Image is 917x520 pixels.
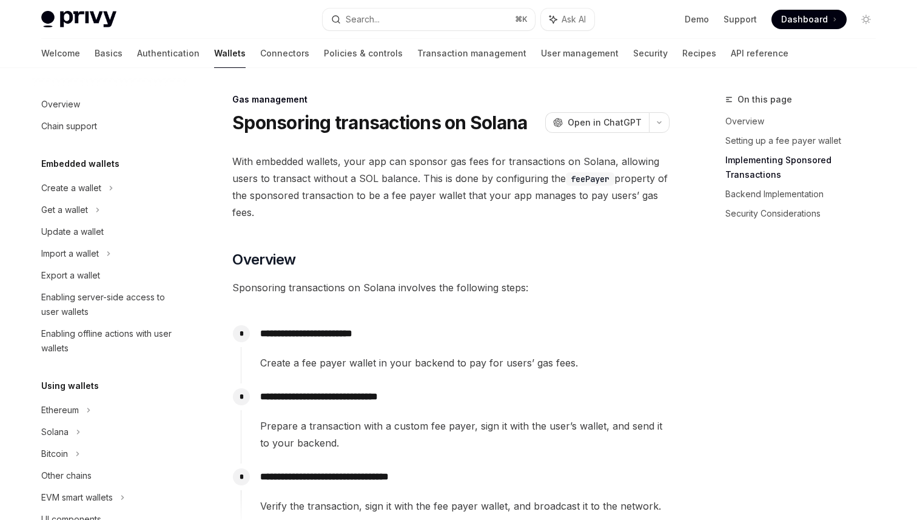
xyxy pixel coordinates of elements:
a: Overview [32,93,187,115]
span: Overview [232,250,295,269]
div: Bitcoin [41,447,68,461]
div: EVM smart wallets [41,490,113,505]
a: Other chains [32,465,187,487]
a: Dashboard [771,10,847,29]
span: Sponsoring transactions on Solana involves the following steps: [232,279,670,296]
span: On this page [737,92,792,107]
button: Open in ChatGPT [545,112,649,133]
span: ⌘ K [515,15,528,24]
a: Implementing Sponsored Transactions [725,150,885,184]
a: Transaction management [417,39,526,68]
a: Enabling server-side access to user wallets [32,286,187,323]
code: feePayer [566,172,614,186]
a: Welcome [41,39,80,68]
a: Basics [95,39,123,68]
div: Overview [41,97,80,112]
a: Authentication [137,39,200,68]
a: Security [633,39,668,68]
span: Verify the transaction, sign it with the fee payer wallet, and broadcast it to the network. [260,498,669,515]
div: Solana [41,425,69,439]
a: Security Considerations [725,204,885,223]
span: With embedded wallets, your app can sponsor gas fees for transactions on Solana, allowing users t... [232,153,670,221]
a: Export a wallet [32,265,187,286]
a: Recipes [682,39,716,68]
a: User management [541,39,619,68]
div: Create a wallet [41,181,101,195]
div: Get a wallet [41,203,88,217]
h5: Embedded wallets [41,157,119,171]
button: Search...⌘K [323,8,535,30]
a: Connectors [260,39,309,68]
a: Update a wallet [32,221,187,243]
div: Export a wallet [41,268,100,283]
a: Chain support [32,115,187,137]
span: Prepare a transaction with a custom fee payer, sign it with the user’s wallet, and send it to you... [260,417,669,451]
img: light logo [41,11,116,28]
div: Import a wallet [41,246,99,261]
h1: Sponsoring transactions on Solana [232,112,527,133]
span: Create a fee payer wallet in your backend to pay for users’ gas fees. [260,354,669,371]
a: Demo [685,13,709,25]
div: Update a wallet [41,225,104,239]
div: Search... [346,12,380,27]
span: Ask AI [562,13,586,25]
a: Backend Implementation [725,184,885,204]
span: Open in ChatGPT [568,116,642,129]
a: Support [724,13,757,25]
a: Overview [725,112,885,131]
a: API reference [731,39,788,68]
a: Setting up a fee payer wallet [725,131,885,150]
span: Dashboard [781,13,828,25]
h5: Using wallets [41,379,99,393]
div: Ethereum [41,403,79,417]
div: Enabling server-side access to user wallets [41,290,180,319]
div: Enabling offline actions with user wallets [41,326,180,356]
a: Policies & controls [324,39,403,68]
a: Wallets [214,39,246,68]
button: Toggle dark mode [856,10,876,29]
div: Gas management [232,93,670,106]
div: Chain support [41,119,97,133]
button: Ask AI [541,8,594,30]
div: Other chains [41,468,92,483]
a: Enabling offline actions with user wallets [32,323,187,359]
